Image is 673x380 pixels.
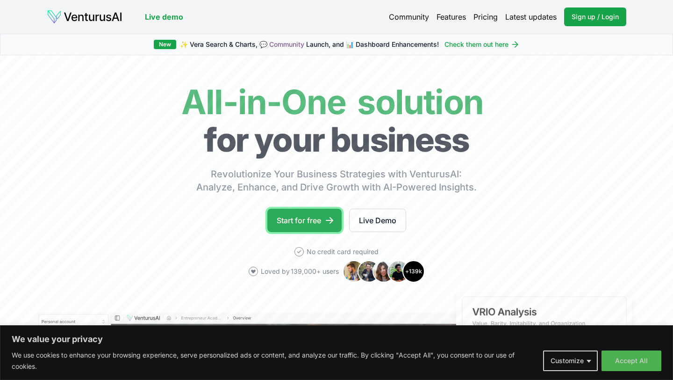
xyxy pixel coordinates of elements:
img: Avatar 3 [372,260,395,283]
img: Avatar 1 [343,260,365,283]
a: Community [389,11,429,22]
button: Customize [543,351,598,371]
span: Sign up / Login [572,12,619,22]
img: Avatar 4 [387,260,410,283]
span: ✨ Vera Search & Charts, 💬 Launch, and 📊 Dashboard Enhancements! [180,40,439,49]
div: New [154,40,176,49]
a: Pricing [473,11,498,22]
img: logo [47,9,122,24]
p: We use cookies to enhance your browsing experience, serve personalized ads or content, and analyz... [12,350,536,372]
a: Latest updates [505,11,557,22]
a: Live Demo [349,209,406,232]
button: Accept All [601,351,661,371]
a: Live demo [145,11,183,22]
a: Features [437,11,466,22]
a: Community [269,40,304,48]
a: Start for free [267,209,342,232]
a: Check them out here [444,40,520,49]
p: We value your privacy [12,334,661,345]
img: Avatar 2 [358,260,380,283]
a: Sign up / Login [564,7,626,26]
